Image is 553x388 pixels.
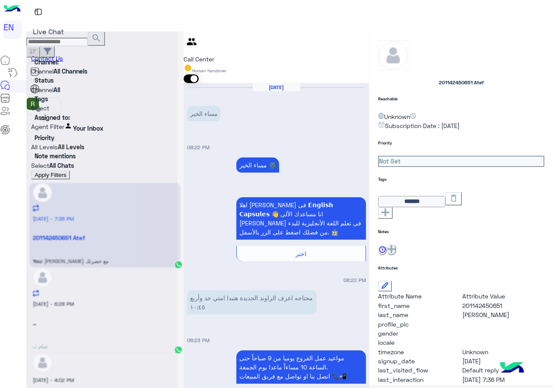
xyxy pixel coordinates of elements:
span: last_interaction [378,375,461,384]
span: Unknown [462,347,545,356]
h6: Reachable [378,96,544,102]
span: Attribute Value [462,292,545,301]
img: WhatsApp [174,346,183,354]
p: 16/8/2025, 8:22 PM [236,197,366,240]
span: 08:22 PM [187,144,210,151]
span: Unknown [378,113,410,120]
span: 2025-08-20T16:36:52.827Z [462,375,545,384]
span: 08:22 PM [343,276,366,284]
span: null [462,329,545,338]
img: teams.png [184,38,200,52]
span: first_name [378,301,461,310]
span: null [462,338,545,347]
span: locale [378,338,461,347]
img: defaultAdmin.png [378,41,408,70]
span: last_visited_flow [378,366,461,375]
img: tab [33,6,44,17]
img: hulul-logo.png [497,353,527,384]
span: Call Center [184,55,214,63]
span: last_name [378,310,461,319]
p: 16/8/2025, 8:22 PM [187,106,221,121]
span: اختر [296,250,306,257]
span: Default reply [462,366,545,375]
h6: [DATE] [253,83,300,91]
span: 201142450651 [462,301,545,310]
span: Attribute Name [378,292,461,301]
span: 2025-02-04T11:47:48.602Z [462,356,545,366]
span: signup_date [378,356,461,366]
span: profile_pic [378,320,461,329]
img: WhatsApp [174,260,183,269]
small: Human Handover [192,68,227,73]
h6: Attributes [378,265,544,271]
div: EN [3,20,22,39]
img: notes [379,246,386,253]
span: timezone [378,347,461,356]
p: 16/8/2025, 8:23 PM [187,290,317,314]
span: Subscription Date : [DATE] [385,122,460,129]
h5: 201142450651 Atef [378,79,544,87]
span: 08:23 PM [187,337,210,343]
span: gender [378,329,461,338]
p: Live Chat [33,26,547,37]
h6: Notes [378,229,544,235]
p: 16/8/2025, 8:23 PM [236,350,366,384]
p: 16/8/2025, 8:22 PM [236,157,279,173]
h6: Tags [378,176,544,183]
img: add [388,245,395,253]
h6: Priority [378,140,544,146]
span: Atef [462,310,545,319]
